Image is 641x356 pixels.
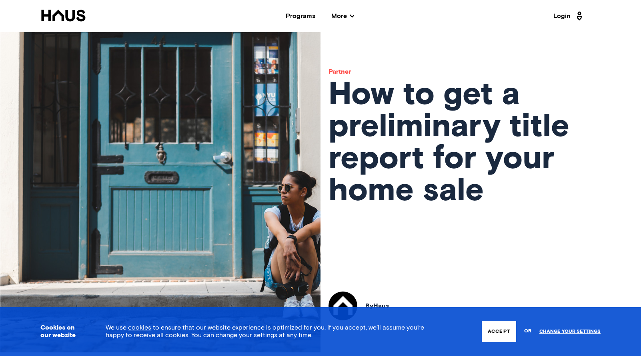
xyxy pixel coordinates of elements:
a: cookies [128,324,151,331]
h3: Cookies on our website [40,324,86,339]
div: By Haus [365,303,389,309]
a: Change your settings [539,329,601,334]
button: Accept [482,321,516,342]
a: Login [553,10,585,22]
img: Haus [329,292,357,320]
span: We use to ensure that our website experience is optimized for you. If you accept, we’ll assume yo... [106,324,424,338]
h1: How to get a preliminary title report for your home sale [329,79,633,207]
a: Partner [329,68,351,75]
a: Programs [286,13,315,19]
span: More [331,13,354,19]
span: or [524,324,531,338]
